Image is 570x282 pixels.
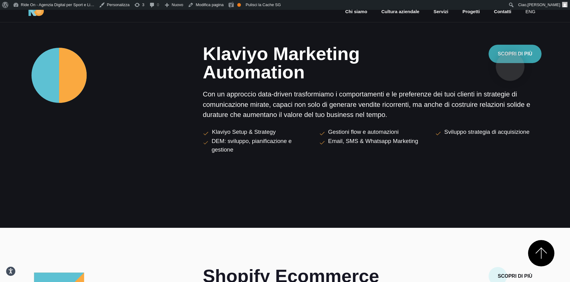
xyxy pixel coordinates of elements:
[17,10,30,15] div: v 4.0.25
[381,8,420,15] a: Cultura aziendale
[328,137,418,146] p: Email, SMS & Whatsapp Marketing
[489,272,542,279] a: Scopri di più
[212,137,309,154] p: DEM: sviluppo, pianificazione e gestione
[525,8,536,15] a: eng
[62,36,66,40] img: tab_keywords_by_traffic_grey.svg
[493,8,512,15] a: Contatti
[433,8,449,15] a: Servizi
[203,89,542,120] p: Con un approccio data-driven trasformiamo i comportamenti e le preferenze dei tuoi clienti in str...
[25,36,30,40] img: tab_domain_overview_orange.svg
[28,6,44,16] img: Ride On Agency
[489,45,542,63] button: Scopri di più
[10,16,15,21] img: website_grey.svg
[345,8,368,15] a: Chi siamo
[328,128,399,137] p: Gestioni flow e automazioni
[444,128,529,137] p: Sviluppo strategia di acquisizione
[527,2,560,7] span: [PERSON_NAME]
[486,49,542,57] a: Scopri di più
[16,16,69,21] div: Dominio: [DOMAIN_NAME]
[10,10,15,15] img: logo_orange.svg
[203,45,425,81] h2: Klaviyo Marketing Automation
[32,36,47,40] div: Dominio
[68,36,102,40] div: Keyword (traffico)
[462,8,481,15] a: Progetti
[237,3,241,7] div: OK
[212,128,276,137] p: Klaviyo Setup & Strategy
